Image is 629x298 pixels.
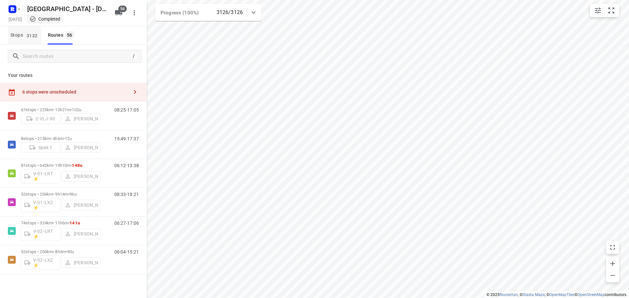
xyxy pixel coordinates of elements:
[130,53,137,60] div: /
[72,107,81,112] span: 102u
[21,192,101,197] p: 52 stops • 206km • 9h14m
[69,220,80,225] span: 141u
[65,136,72,141] span: 12u
[578,292,605,297] a: OpenStreetMap
[72,163,82,168] span: 148u
[605,4,618,17] button: Fit zoom
[8,72,139,79] p: Your routes
[70,107,72,112] span: •
[65,31,74,38] span: 56
[118,6,127,12] span: 56
[22,89,128,95] div: 6 stops were unscheduled
[500,292,518,297] a: Routetitan
[486,292,626,297] li: © 2025 , © , © © contributors
[217,9,243,16] p: 3126/3126
[21,107,101,112] p: 67 stops • 225km • 10h21m
[114,163,139,168] p: 06:12-13:38
[69,192,76,197] span: 96u
[590,4,619,17] div: small contained button group
[21,220,101,225] p: 74 stops • 324km • 11h6m
[64,136,65,141] span: •
[114,107,139,113] p: 08:25-17:05
[549,292,575,297] a: OpenMapTiles
[155,4,261,21] div: Progress (100%)3126/3126
[21,163,101,168] p: 81 stops • 642km • 19h10m
[66,249,67,254] span: •
[114,192,139,197] p: 08:33-18:21
[29,16,60,22] div: This project completed. You cannot make any changes to it.
[21,249,101,254] p: 52 stops • 200km • 8h3m
[68,220,69,225] span: •
[523,292,545,297] a: Stadia Maps
[10,31,41,39] span: Stops
[114,220,139,226] p: 06:27-17:06
[48,31,76,39] div: Routes
[23,51,130,61] input: Search routes
[112,6,125,19] button: 56
[67,249,74,254] span: 90u
[128,6,141,19] button: More
[21,136,101,141] p: 8 stops • 215km • 4h6m
[114,136,139,141] p: 15:49-17:37
[25,32,39,39] span: 3132
[591,4,604,17] button: Map settings
[161,10,199,16] span: Progress (100%)
[114,249,139,254] p: 06:04-15:21
[68,192,69,197] span: •
[70,163,72,168] span: •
